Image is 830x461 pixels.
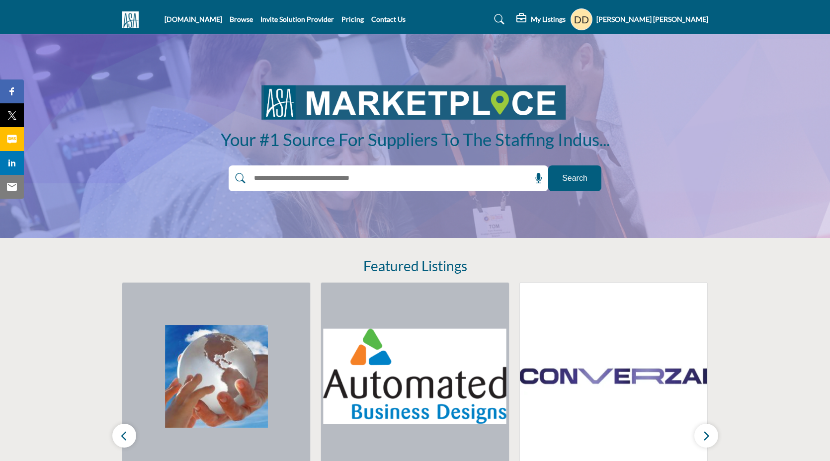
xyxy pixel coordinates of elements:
[165,15,222,23] a: [DOMAIN_NAME]
[571,8,592,30] button: Show hide supplier dropdown
[548,165,601,191] button: Search
[221,128,610,151] h1: Your #1 Source for Suppliers to the Staffing Industry
[230,15,253,23] a: Browse
[527,173,544,183] span: Search by Voice
[258,81,572,122] img: image
[371,15,406,23] a: Contact Us
[363,258,467,275] h2: Featured Listings
[122,11,144,28] img: Site Logo
[341,15,364,23] a: Pricing
[516,13,566,25] div: My Listings
[562,172,587,184] span: Search
[485,11,511,27] a: Search
[596,14,708,24] h5: [PERSON_NAME] [PERSON_NAME]
[260,15,334,23] a: Invite Solution Provider
[531,15,566,24] h5: My Listings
